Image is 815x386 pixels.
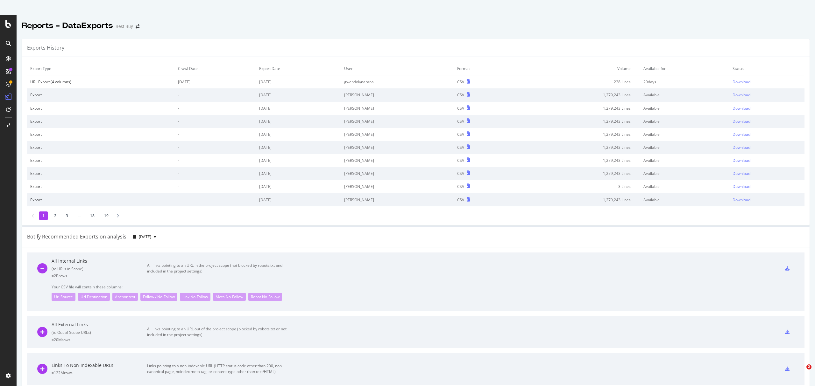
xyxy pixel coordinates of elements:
div: arrow-right-arrow-left [136,24,139,29]
div: Url Source [52,293,75,301]
div: ( to URLs in Scope ) [52,266,147,272]
div: Anchor text [112,293,138,301]
div: Available [643,171,726,176]
div: Export [30,132,172,137]
div: Available [643,132,726,137]
td: Format [454,62,514,75]
span: 2 [806,364,811,369]
div: Best Buy [116,23,133,30]
div: = 20M rows [52,337,147,342]
td: - [175,141,256,154]
div: Download [733,79,750,85]
li: 2 [51,211,60,220]
a: Download [733,106,802,111]
div: Follow / No-Follow [140,293,177,301]
td: [PERSON_NAME] [341,128,454,141]
div: Export [30,158,172,163]
a: Download [733,171,802,176]
div: CSV [457,79,464,85]
div: Available [643,106,726,111]
li: ... [74,211,84,220]
div: All links pointing to an URL in the project scope (not blocked by robots.txt and included in the ... [147,263,290,274]
td: [PERSON_NAME] [341,88,454,101]
td: [PERSON_NAME] [341,102,454,115]
div: Available [643,145,726,150]
div: All Internal Links [52,258,147,264]
td: [PERSON_NAME] [341,193,454,206]
li: 19 [101,211,112,220]
td: [DATE] [256,193,341,206]
td: - [175,102,256,115]
td: - [175,88,256,101]
td: [DATE] [256,88,341,101]
div: csv-export [785,367,790,371]
div: CSV [457,106,464,111]
div: All links pointing to an URL out of the project scope (blocked by robots.txt or not included in t... [147,326,290,338]
div: Robot No-Follow [248,293,282,301]
span: Your CSV file will contain these columns: [52,284,794,290]
td: [DATE] [256,180,341,193]
td: [DATE] [256,141,341,154]
div: Download [733,119,750,124]
div: Export [30,197,172,203]
div: Links To Non-Indexable URLs [52,362,147,369]
div: Export [30,119,172,124]
iframe: Intercom live chat [793,364,809,380]
div: Links pointing to a non-indexable URL (HTTP status code other than 200, non-canonical page, noind... [147,363,290,375]
a: Download [733,145,802,150]
td: 1,279,243 Lines [514,88,640,101]
td: 1,279,243 Lines [514,154,640,167]
li: 1 [39,211,48,220]
td: [PERSON_NAME] [341,141,454,154]
div: = 122M rows [52,370,147,376]
div: Download [733,132,750,137]
div: Export [30,106,172,111]
td: 1,279,243 Lines [514,128,640,141]
td: [DATE] [175,75,256,89]
div: URL Export (4 columns) [30,79,172,85]
td: 3 Lines [514,180,640,193]
a: Download [733,79,802,85]
a: Download [733,197,802,203]
div: Exports History [27,44,64,52]
td: Available for [640,62,729,75]
div: csv-export [785,266,790,271]
td: [DATE] [256,128,341,141]
td: gwendolynarana [341,75,454,89]
td: - [175,180,256,193]
div: ( to Out of Scope URLs ) [52,330,147,335]
div: CSV [457,119,464,124]
td: [DATE] [256,115,341,128]
a: Download [733,119,802,124]
td: 1,279,243 Lines [514,167,640,180]
div: Download [733,145,750,150]
div: CSV [457,92,464,98]
td: 29 days [640,75,729,89]
td: User [341,62,454,75]
div: Download [733,92,750,98]
td: [PERSON_NAME] [341,154,454,167]
a: Download [733,158,802,163]
td: - [175,154,256,167]
td: 1,279,243 Lines [514,102,640,115]
div: Available [643,92,726,98]
td: Volume [514,62,640,75]
div: Download [733,197,750,203]
div: CSV [457,158,464,163]
div: csv-export [785,330,790,334]
button: [DATE] [130,232,159,242]
div: Download [733,171,750,176]
div: Export [30,184,172,189]
div: Available [643,119,726,124]
div: Botify Recommended Exports on analysis: [27,233,128,240]
td: - [175,115,256,128]
div: Reports - DataExports [22,20,113,31]
div: Meta No-Follow [213,293,246,301]
td: Export Type [27,62,175,75]
td: Crawl Date [175,62,256,75]
td: 1,279,243 Lines [514,115,640,128]
div: Available [643,197,726,203]
div: Available [643,158,726,163]
div: All External Links [52,321,147,328]
div: Link No-Follow [180,293,210,301]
